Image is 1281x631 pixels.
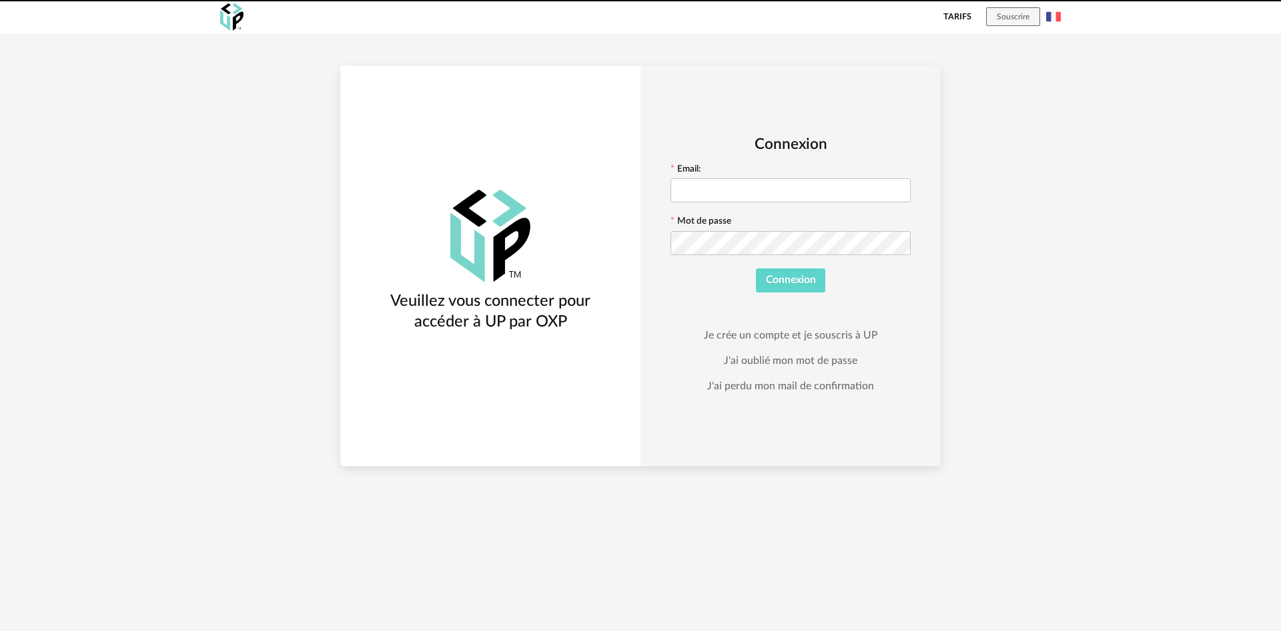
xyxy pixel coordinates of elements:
h2: Connexion [671,135,911,154]
button: Souscrire [986,7,1040,26]
a: J'ai perdu mon mail de confirmation [707,379,874,393]
button: Connexion [756,268,826,292]
span: Souscrire [997,13,1029,21]
span: Connexion [766,274,816,285]
img: OXP [220,3,244,31]
img: fr [1046,9,1061,24]
a: Je crée un compte et je souscris à UP [704,329,877,342]
label: Email: [671,165,701,177]
a: J'ai oublié mon mot de passe [724,354,857,367]
img: OXP [450,190,530,282]
h3: Veuillez vous connecter pour accéder à UP par OXP [364,291,616,332]
label: Mot de passe [671,217,731,229]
